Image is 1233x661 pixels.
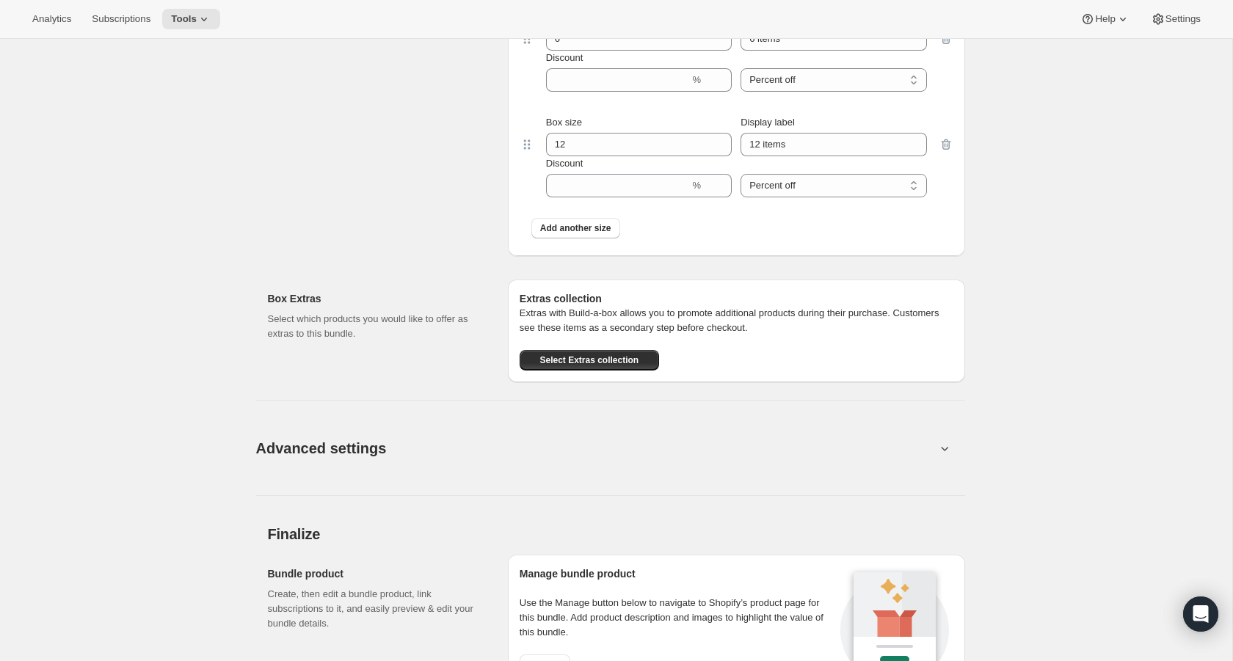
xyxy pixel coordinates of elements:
[1183,596,1218,632] div: Open Intercom Messenger
[520,350,659,370] button: Select Extras collection
[539,354,639,366] span: Select Extras collection
[92,13,150,25] span: Subscriptions
[520,306,953,335] p: Extras with Build-a-box allows you to promote additional products during their purchase. Customer...
[268,525,965,543] h2: Finalize
[247,420,945,476] button: Advanced settings
[1072,9,1138,29] button: Help
[741,27,926,51] input: Display label
[268,291,484,306] h2: Box Extras
[1142,9,1210,29] button: Settings
[693,180,702,191] span: %
[162,9,220,29] button: Tools
[741,117,795,128] span: Display label
[520,566,836,581] h2: Manage bundle product
[268,566,484,581] h2: Bundle product
[546,158,583,169] span: Discount
[32,13,71,25] span: Analytics
[268,587,484,631] p: Create, then edit a bundle product, link subscriptions to it, and easily preview & edit your bund...
[546,117,582,128] span: Box size
[741,133,926,156] input: Display label
[520,596,836,640] p: Use the Manage button below to navigate to Shopify’s product page for this bundle. Add product de...
[693,74,702,85] span: %
[1165,13,1201,25] span: Settings
[531,218,620,238] button: Add another size
[1095,13,1115,25] span: Help
[83,9,159,29] button: Subscriptions
[546,52,583,63] span: Discount
[546,133,710,156] input: Box size
[23,9,80,29] button: Analytics
[546,27,710,51] input: Box size
[268,312,484,341] p: Select which products you would like to offer as extras to this bundle.
[520,291,953,306] h6: Extras collection
[540,222,611,234] span: Add another size
[171,13,197,25] span: Tools
[256,437,387,460] span: Advanced settings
